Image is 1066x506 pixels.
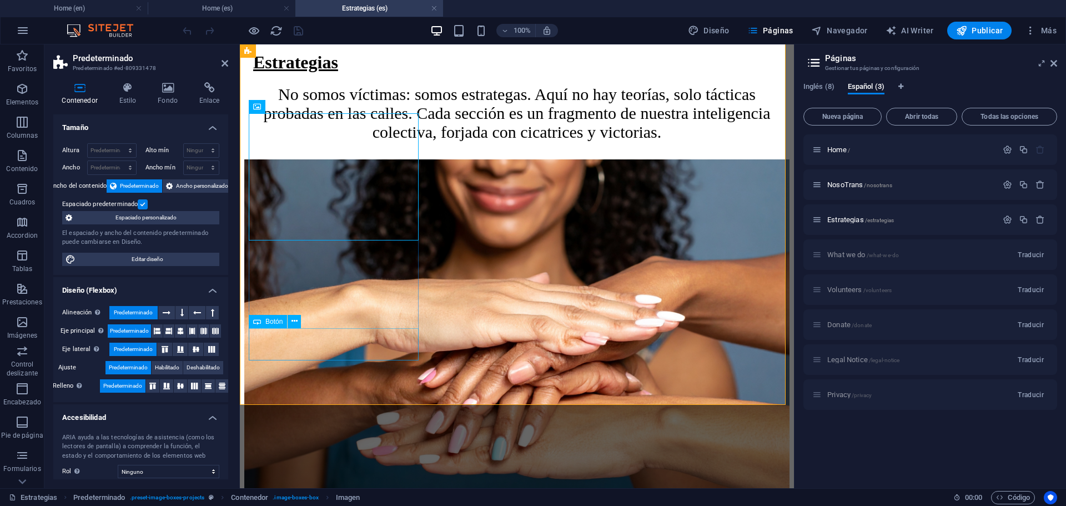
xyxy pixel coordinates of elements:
label: Espaciado predeterminado [62,198,138,211]
span: AI Writer [886,25,934,36]
p: Accordion [7,231,38,240]
span: /nosotrans [864,182,892,188]
button: Navegador [807,22,872,39]
div: Estrategias/estrategias [824,216,997,223]
span: Haz clic para abrir la página [827,146,850,154]
span: Español (3) [848,80,884,96]
button: 100% [496,24,536,37]
div: Diseño (Ctrl+Alt+Y) [683,22,734,39]
button: Predeterminado [105,361,151,374]
div: Configuración [1003,215,1012,224]
label: Eje lateral [62,343,109,356]
button: Predeterminado [109,306,158,319]
p: Formularios [3,464,41,473]
span: Espaciado personalizado [76,211,216,224]
span: /estrategias [865,217,894,223]
nav: breadcrumb [73,491,360,504]
div: Duplicar [1019,215,1028,224]
span: Predeterminado [110,324,149,338]
span: NosoTrans [827,181,892,189]
div: El espaciado y ancho del contenido predeterminado puede cambiarse en Diseño. [62,229,219,247]
div: Eliminar [1035,180,1045,189]
div: La página principal no puede eliminarse [1035,145,1045,154]
h6: Tiempo de la sesión [953,491,983,504]
div: NosoTrans/nosotrans [824,181,997,188]
button: Traducir [1013,351,1048,369]
p: Tablas [12,264,33,273]
p: Contenido [6,164,38,173]
button: Predeterminado [108,324,151,338]
h3: Gestionar tus páginas y configuración [825,63,1035,73]
span: . preset-image-boxes-projects [130,491,205,504]
i: Al redimensionar, ajustar el nivel de zoom automáticamente para ajustarse al dispositivo elegido. [542,26,552,36]
button: Deshabilitado [183,361,223,374]
span: Estrategias [827,216,894,224]
p: Elementos [6,98,38,107]
button: Todas las opciones [962,108,1057,126]
button: Traducir [1013,316,1048,334]
button: reload [269,24,283,37]
span: Haz clic para seleccionar y doble clic para editar [336,491,360,504]
span: Publicar [956,25,1003,36]
label: Ancho mín [145,164,183,171]
h2: Páginas [825,53,1057,63]
span: 00 00 [965,491,982,504]
span: Predeterminado [109,361,148,374]
h4: Diseño (Flexbox) [53,277,228,297]
h4: Enlace [190,82,228,106]
div: Pestañas de idiomas [803,82,1057,103]
h4: Contenedor [53,82,110,106]
span: Inglés (8) [803,80,834,96]
span: Deshabilitado [187,361,220,374]
span: Navegador [811,25,868,36]
a: Haz clic para cancelar la selección y doble clic para abrir páginas [9,491,57,504]
span: Páginas [747,25,793,36]
span: : [973,493,974,502]
button: Editar diseño [62,253,219,266]
span: Traducir [1018,251,1044,259]
span: . image-boxes-box [273,491,319,504]
div: Duplicar [1019,180,1028,189]
button: Traducir [1013,386,1048,404]
label: Ancho del contenido [49,179,107,193]
label: Alto mín [145,147,183,153]
img: Editor Logo [64,24,147,37]
label: Relleno [53,379,100,393]
h4: Tamaño [53,114,228,134]
span: Diseño [688,25,730,36]
p: Columnas [7,131,38,140]
span: Traducir [1018,355,1044,364]
button: Nueva página [803,108,882,126]
span: Abrir todas [891,113,952,120]
label: Alineación [62,306,109,319]
h2: Predeterminado [73,53,228,63]
i: Este elemento es un preajuste personalizable [209,494,214,500]
div: ARIA ayuda a las tecnologías de asistencia (como los lectores de pantalla) a comprender la funció... [62,433,219,461]
span: Nueva página [808,113,877,120]
span: Todas las opciones [967,113,1052,120]
span: Predeterminado [114,306,153,319]
span: Editar diseño [79,253,216,266]
i: Volver a cargar página [270,24,283,37]
button: Traducir [1013,246,1048,264]
span: Más [1025,25,1057,36]
div: Configuración [1003,180,1012,189]
label: Eje principal [61,324,108,338]
div: Home/ [824,146,997,153]
div: Eliminar [1035,215,1045,224]
span: Botón [265,318,283,325]
p: Cuadros [9,198,36,207]
h4: Accesibilidad [53,404,228,424]
button: Diseño [683,22,734,39]
button: Usercentrics [1044,491,1057,504]
button: Código [991,491,1035,504]
h4: Estilo [110,82,149,106]
button: Haz clic para salir del modo de previsualización y seguir editando [247,24,260,37]
span: Haz clic para seleccionar y doble clic para editar [73,491,125,504]
span: Código [996,491,1030,504]
span: Traducir [1018,320,1044,329]
p: Pie de página [1,431,43,440]
p: Prestaciones [2,298,42,307]
button: Publicar [947,22,1012,39]
label: Ajuste [58,361,105,374]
